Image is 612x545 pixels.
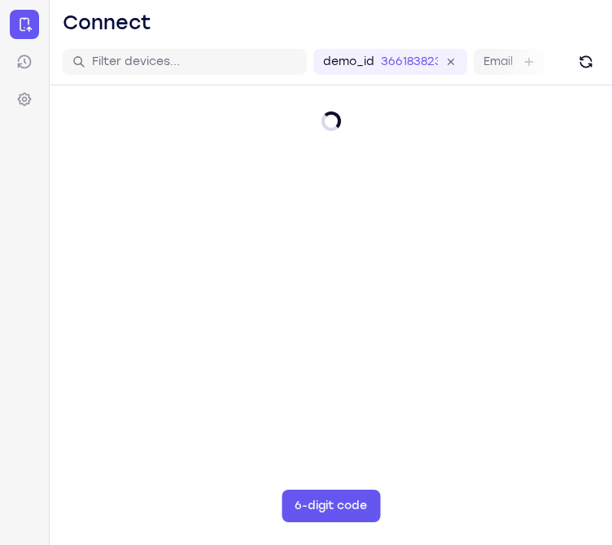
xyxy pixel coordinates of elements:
label: demo_id [323,54,374,70]
button: 6-digit code [282,490,380,522]
button: Refresh [573,49,599,75]
label: Email [483,54,513,70]
h1: Connect [63,10,151,36]
a: Settings [10,85,39,114]
a: Sessions [10,47,39,76]
a: Connect [10,10,39,39]
input: Filter devices... [92,54,297,70]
